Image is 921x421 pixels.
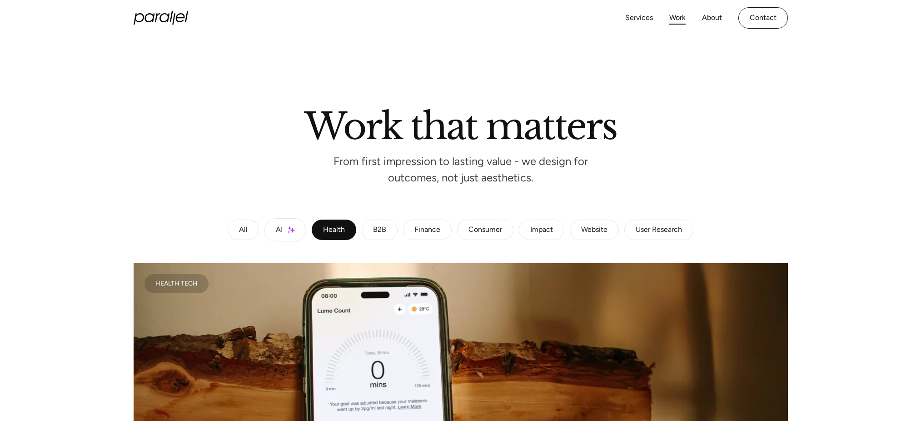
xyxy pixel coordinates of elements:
[155,281,198,286] div: Health Tech
[581,227,607,233] div: Website
[738,7,788,29] a: Contact
[239,227,248,233] div: All
[530,227,553,233] div: Impact
[669,11,686,25] a: Work
[702,11,722,25] a: About
[134,11,188,25] a: home
[625,11,653,25] a: Services
[468,227,502,233] div: Consumer
[414,227,440,233] div: Finance
[324,158,597,182] p: From first impression to lasting value - we design for outcomes, not just aesthetics.
[373,227,386,233] div: B2B
[202,109,720,140] h2: Work that matters
[276,227,283,233] div: AI
[636,227,682,233] div: User Research
[323,227,345,233] div: Health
